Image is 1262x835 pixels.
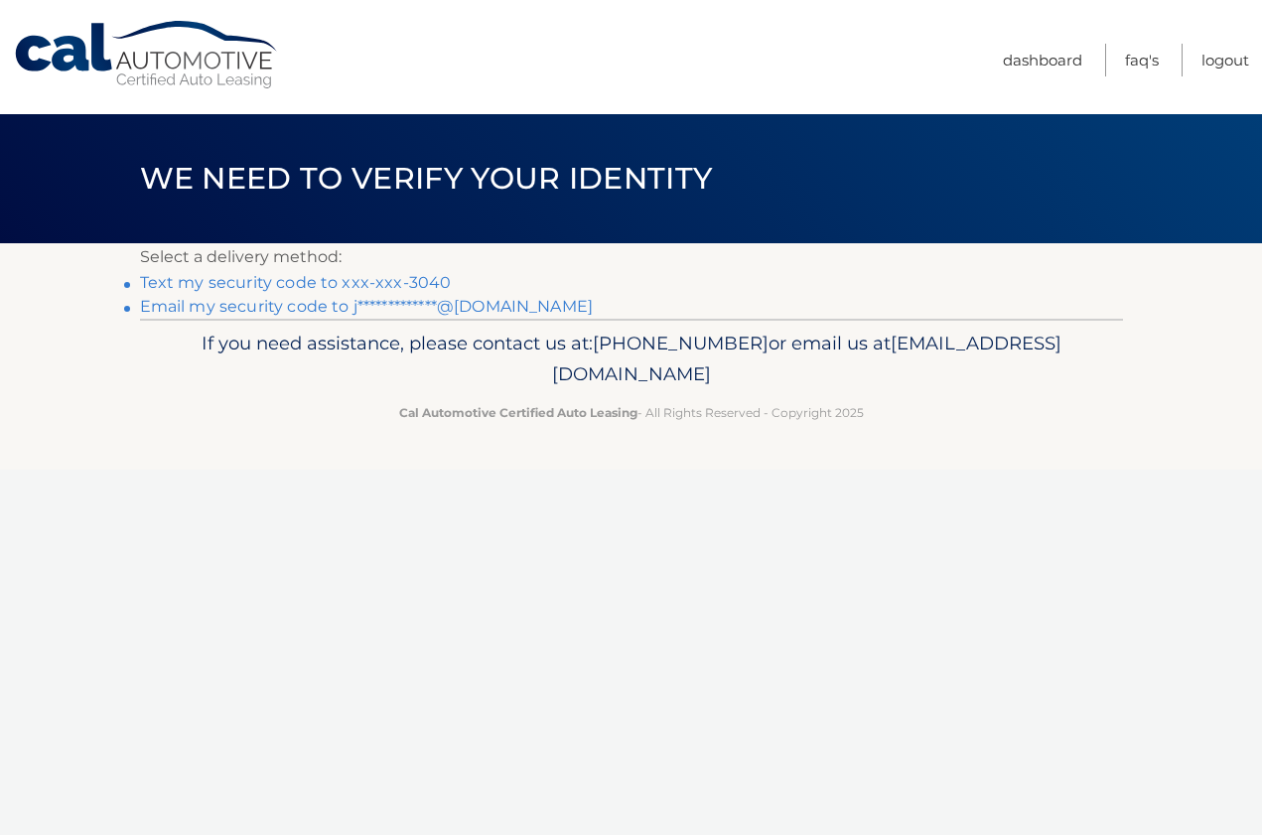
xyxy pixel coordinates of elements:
[153,402,1110,423] p: - All Rights Reserved - Copyright 2025
[13,20,281,90] a: Cal Automotive
[140,160,713,197] span: We need to verify your identity
[1201,44,1249,76] a: Logout
[593,332,769,354] span: [PHONE_NUMBER]
[140,273,452,292] a: Text my security code to xxx-xxx-3040
[399,405,637,420] strong: Cal Automotive Certified Auto Leasing
[1003,44,1082,76] a: Dashboard
[140,243,1123,271] p: Select a delivery method:
[1125,44,1159,76] a: FAQ's
[153,328,1110,391] p: If you need assistance, please contact us at: or email us at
